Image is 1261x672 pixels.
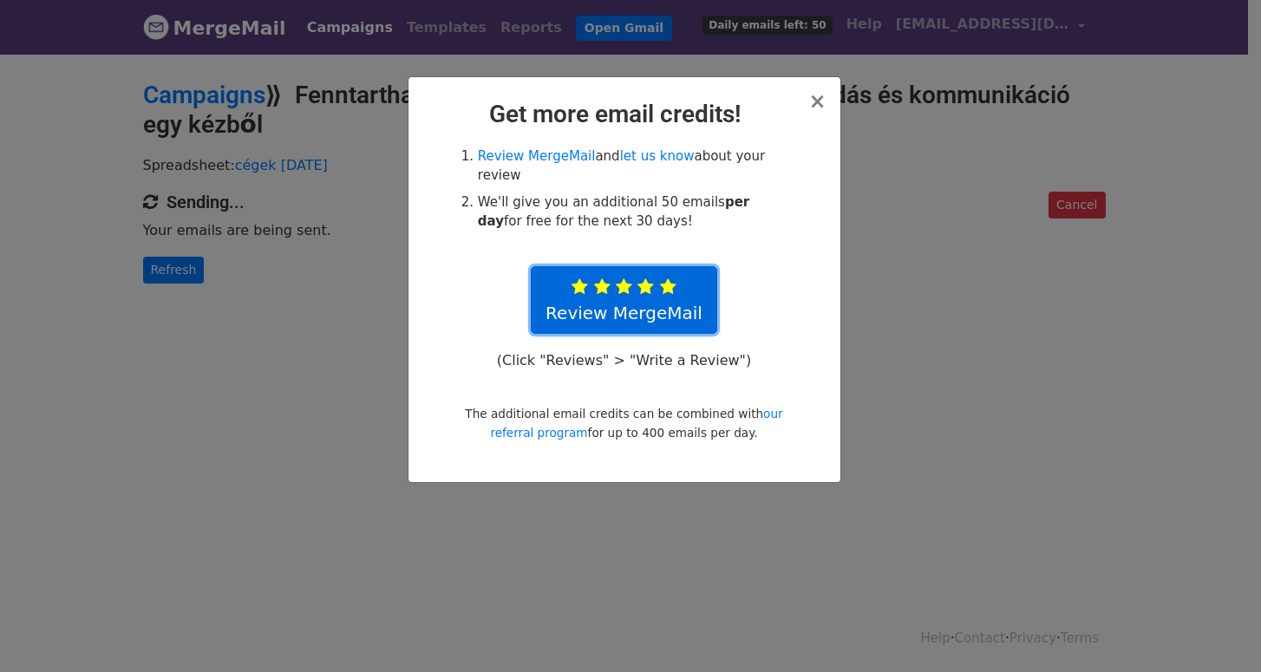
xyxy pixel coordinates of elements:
li: We'll give you an additional 50 emails for free for the next 30 days! [478,192,790,232]
strong: per day [478,194,749,230]
li: and about your review [478,147,790,186]
button: Close [808,91,826,112]
h2: Get more email credits! [422,100,827,129]
a: let us know [620,148,695,164]
small: The additional email credits can be combined with for up to 400 emails per day. [465,407,782,440]
p: (Click "Reviews" > "Write a Review") [487,351,760,369]
a: Review MergeMail [478,148,596,164]
span: × [808,89,826,114]
a: our referral program [490,407,782,440]
iframe: Chat Widget [1174,589,1261,672]
a: Review MergeMail [531,266,717,334]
